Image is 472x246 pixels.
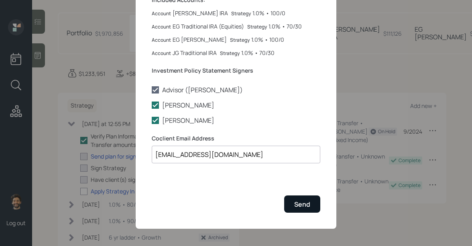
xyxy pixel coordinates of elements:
label: Advisor ([PERSON_NAME]) [152,85,320,94]
div: 1.0% • 70/30 [241,49,275,57]
label: Strategy [220,50,240,57]
div: EG Traditional IRA (Equities) [173,22,244,30]
label: Account [152,50,171,57]
label: Coclient Email Address [152,134,320,142]
label: Strategy [231,10,251,17]
label: Investment Policy Statement Signers [152,67,320,75]
div: Send [294,200,310,209]
button: Send [284,195,320,213]
div: 1.0% • 100/0 [251,35,284,44]
div: 1.0% • 100/0 [252,9,285,17]
div: [PERSON_NAME] IRA [173,9,228,17]
label: [PERSON_NAME] [152,101,320,110]
label: Strategy [247,24,267,30]
label: Account [152,24,171,30]
label: [PERSON_NAME] [152,116,320,125]
div: JG Traditional IRA [173,49,217,57]
div: 1.0% • 70/30 [269,22,302,30]
label: Account [152,37,171,44]
div: EG [PERSON_NAME] [173,35,227,44]
label: Strategy [230,37,250,44]
label: Account [152,10,171,17]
